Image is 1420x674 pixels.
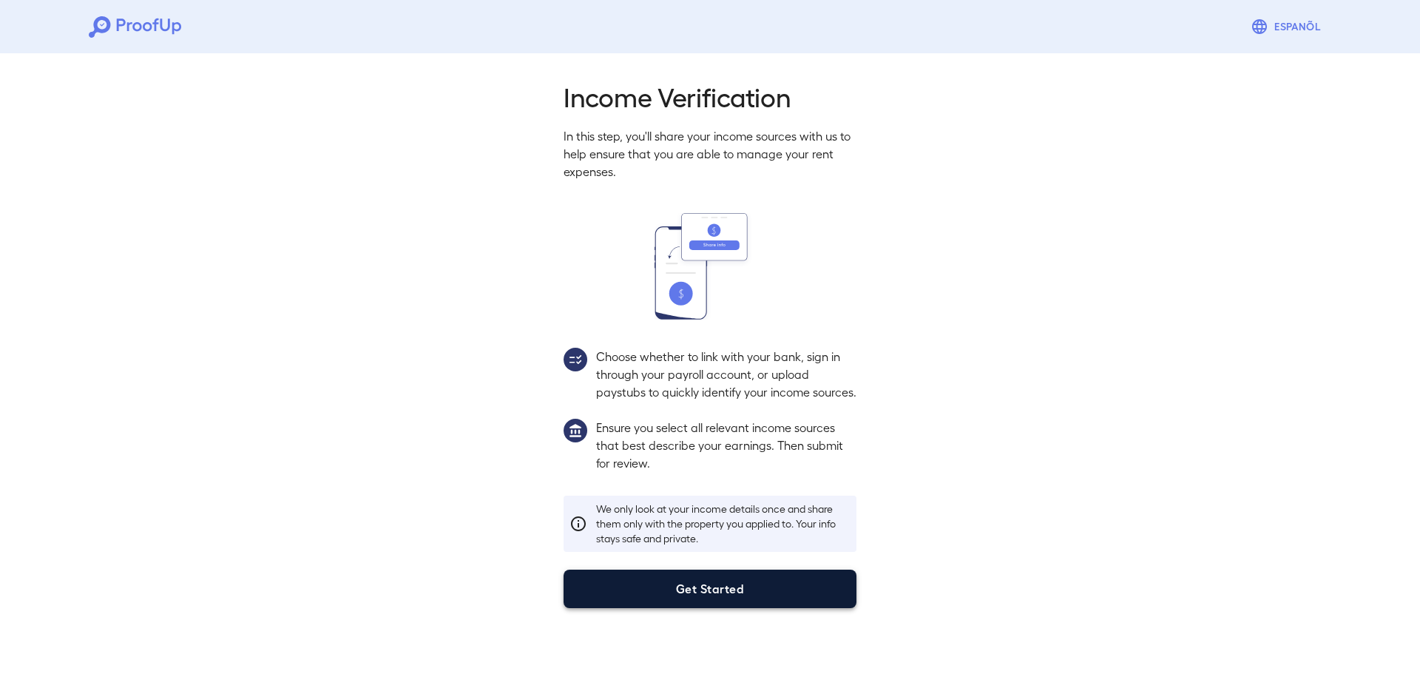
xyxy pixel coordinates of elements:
[596,348,856,401] p: Choose whether to link with your bank, sign in through your payroll account, or upload paystubs t...
[564,80,856,112] h2: Income Verification
[1245,12,1331,41] button: Espanõl
[596,502,851,546] p: We only look at your income details once and share them only with the property you applied to. Yo...
[564,127,856,181] p: In this step, you'll share your income sources with us to help ensure that you are able to manage...
[564,419,587,442] img: group1.svg
[564,570,856,608] button: Get Started
[655,213,765,320] img: transfer_money.svg
[596,419,856,472] p: Ensure you select all relevant income sources that best describe your earnings. Then submit for r...
[564,348,587,371] img: group2.svg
